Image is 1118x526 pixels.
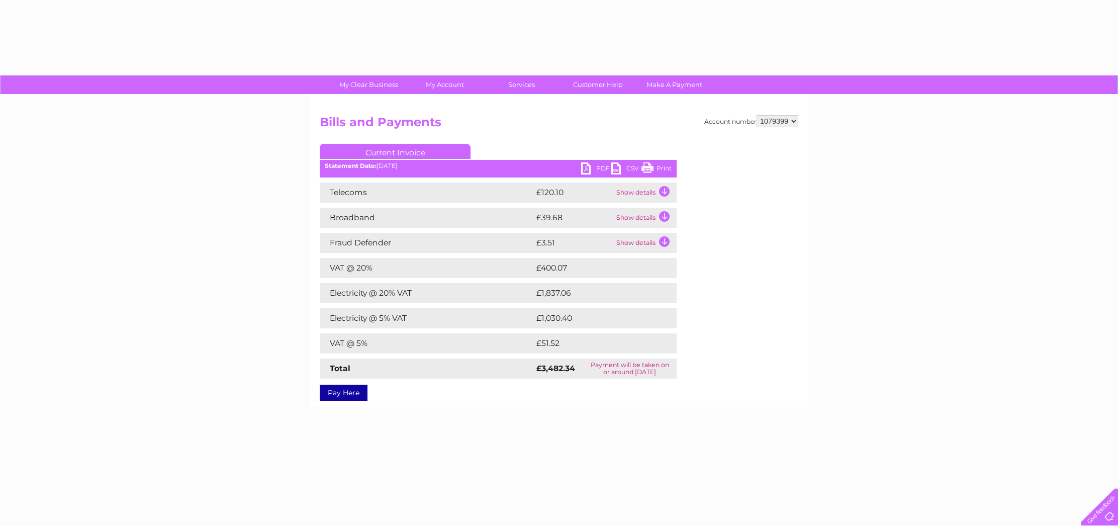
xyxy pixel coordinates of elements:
[320,233,534,253] td: Fraud Defender
[536,364,575,373] strong: £3,482.34
[330,364,350,373] strong: Total
[327,75,410,94] a: My Clear Business
[633,75,716,94] a: Make A Payment
[534,308,661,328] td: £1,030.40
[320,115,798,134] h2: Bills and Payments
[534,233,614,253] td: £3.51
[611,162,641,177] a: CSV
[534,208,614,228] td: £39.68
[614,183,677,203] td: Show details
[320,183,534,203] td: Telecoms
[641,162,672,177] a: Print
[320,333,534,354] td: VAT @ 5%
[534,283,661,303] td: £1,837.06
[320,162,677,169] div: [DATE]
[614,208,677,228] td: Show details
[320,258,534,278] td: VAT @ 20%
[581,162,611,177] a: PDF
[614,233,677,253] td: Show details
[534,258,659,278] td: £400.07
[556,75,639,94] a: Customer Help
[583,359,677,379] td: Payment will be taken on or around [DATE]
[325,162,377,169] b: Statement Date:
[404,75,487,94] a: My Account
[320,208,534,228] td: Broadband
[480,75,563,94] a: Services
[534,333,655,354] td: £51.52
[320,144,471,159] a: Current Invoice
[320,385,367,401] a: Pay Here
[534,183,614,203] td: £120.10
[320,308,534,328] td: Electricity @ 5% VAT
[320,283,534,303] td: Electricity @ 20% VAT
[704,115,798,127] div: Account number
